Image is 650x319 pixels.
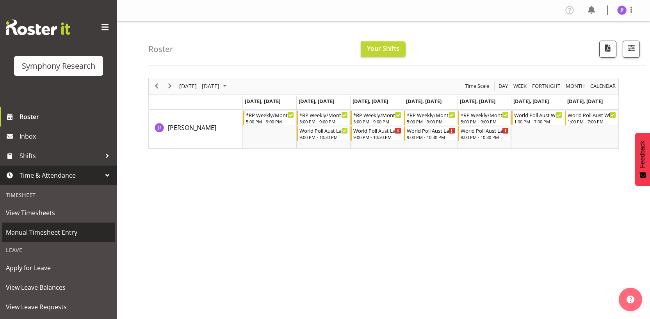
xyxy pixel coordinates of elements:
span: Week [513,81,527,91]
button: Filter Shifts [623,41,640,58]
span: View Leave Requests [6,301,111,313]
div: Timeline Week of October 12, 2025 [148,78,619,149]
div: *RP Weekly/Monthly Tracks [461,111,509,119]
a: Apply for Leave [2,258,115,278]
div: Jonathan Isidoro"s event - *RP Weekly/Monthly Tracks Begin From Tuesday, October 7, 2025 at 5:00:... [297,110,349,125]
div: 9:00 PM - 10:30 PM [299,134,347,140]
div: 5:00 PM - 9:00 PM [407,118,455,125]
span: [DATE], [DATE] [245,98,280,105]
span: Time & Attendance [20,169,102,181]
span: Inbox [20,130,113,142]
table: Timeline Week of October 12, 2025 [243,110,618,148]
div: Jonathan Isidoro"s event - *RP Weekly/Monthly Tracks Begin From Monday, October 6, 2025 at 5:00:0... [243,110,296,125]
div: next period [163,78,176,94]
div: Jonathan Isidoro"s event - World Poll Aust Late 9p~10:30p Begin From Friday, October 10, 2025 at ... [458,126,511,141]
span: Feedback [639,141,646,168]
span: Roster [20,111,113,123]
span: View Timesheets [6,207,111,219]
div: Jonathan Isidoro"s event - World Poll Aust Late 9p~10:30p Begin From Thursday, October 9, 2025 at... [404,126,457,141]
div: Jonathan Isidoro"s event - World Poll Aust Wkend Begin From Sunday, October 12, 2025 at 1:00:00 P... [565,110,618,125]
span: Time Scale [464,81,490,91]
div: 5:00 PM - 9:00 PM [299,118,347,125]
div: World Poll Aust Late 9p~10:30p [353,127,401,134]
div: Jonathan Isidoro"s event - *RP Weekly/Monthly Tracks Begin From Wednesday, October 8, 2025 at 5:0... [351,110,403,125]
span: [DATE], [DATE] [299,98,334,105]
button: Feedback - Show survey [635,133,650,186]
div: *RP Weekly/Monthly Tracks [407,111,455,119]
span: Fortnight [531,81,561,91]
div: World Poll Aust Late 9p~10:30p [299,127,347,134]
span: [DATE], [DATE] [460,98,495,105]
div: October 06 - 12, 2025 [176,78,232,94]
div: Jonathan Isidoro"s event - *RP Weekly/Monthly Tracks Begin From Friday, October 10, 2025 at 5:00:... [458,110,511,125]
button: Time Scale [464,81,491,91]
a: [PERSON_NAME] [168,123,216,132]
div: 5:00 PM - 9:00 PM [353,118,401,125]
div: 9:00 PM - 10:30 PM [353,134,401,140]
img: Rosterit website logo [6,20,70,35]
div: Jonathan Isidoro"s event - World Poll Aust Late 9p~10:30p Begin From Wednesday, October 8, 2025 a... [351,126,403,141]
a: View Leave Requests [2,297,115,317]
div: World Poll Aust Late 9p~10:30p [461,127,509,134]
span: [DATE], [DATE] [567,98,603,105]
div: *RP Weekly/Monthly Tracks [353,111,401,119]
span: [DATE], [DATE] [353,98,388,105]
div: 1:00 PM - 7:00 PM [514,118,562,125]
div: World Poll Aust Late 9p~10:30p [407,127,455,134]
a: Manual Timesheet Entry [2,223,115,242]
div: 1:00 PM - 7:00 PM [568,118,616,125]
h4: Roster [148,45,173,53]
span: View Leave Balances [6,282,111,293]
div: World Poll Aust Wkend [514,111,562,119]
span: Shifts [20,150,102,162]
button: Fortnight [531,81,562,91]
td: Jonathan Isidoro resource [149,110,243,148]
div: 5:00 PM - 9:00 PM [246,118,294,125]
button: Next [165,81,175,91]
a: View Leave Balances [2,278,115,297]
button: Month [589,81,617,91]
span: Your Shifts [367,44,399,53]
button: October 2025 [178,81,230,91]
div: 5:00 PM - 9:00 PM [461,118,509,125]
div: Jonathan Isidoro"s event - World Poll Aust Late 9p~10:30p Begin From Tuesday, October 7, 2025 at ... [297,126,349,141]
img: help-xxl-2.png [627,296,634,303]
div: Leave [2,242,115,258]
span: Month [565,81,586,91]
span: Apply for Leave [6,262,111,274]
div: previous period [150,78,163,94]
span: [DATE], [DATE] [406,98,442,105]
div: 9:00 PM - 10:30 PM [461,134,509,140]
div: Jonathan Isidoro"s event - *RP Weekly/Monthly Tracks Begin From Thursday, October 9, 2025 at 5:00... [404,110,457,125]
span: Manual Timesheet Entry [6,226,111,238]
div: *RP Weekly/Monthly Tracks [299,111,347,119]
div: 9:00 PM - 10:30 PM [407,134,455,140]
a: View Timesheets [2,203,115,223]
button: Download a PDF of the roster according to the set date range. [599,41,616,58]
button: Timeline Month [565,81,586,91]
span: [DATE], [DATE] [513,98,549,105]
div: *RP Weekly/Monthly Tracks [246,111,294,119]
button: Timeline Day [497,81,509,91]
div: Timesheet [2,187,115,203]
span: Day [498,81,509,91]
button: Previous [151,81,162,91]
span: [DATE] - [DATE] [178,81,220,91]
div: Jonathan Isidoro"s event - World Poll Aust Wkend Begin From Saturday, October 11, 2025 at 1:00:00... [511,110,564,125]
div: Symphony Research [22,60,95,72]
div: World Poll Aust Wkend [568,111,616,119]
img: jonathan-isidoro5583.jpg [617,5,627,15]
span: calendar [589,81,616,91]
button: Your Shifts [361,41,406,57]
button: Timeline Week [512,81,528,91]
